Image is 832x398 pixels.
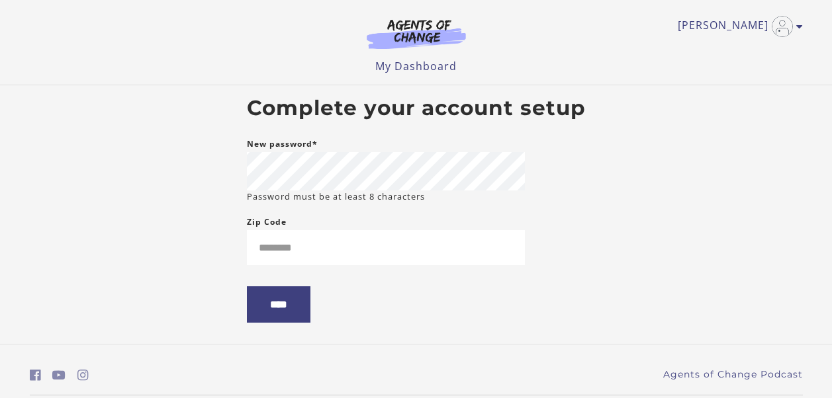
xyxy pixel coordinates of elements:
a: https://www.facebook.com/groups/aswbtestprep (Open in a new window) [30,366,41,385]
i: https://www.youtube.com/c/AgentsofChangeTestPrepbyMeaganMitchell (Open in a new window) [52,369,66,381]
a: https://www.instagram.com/agentsofchangeprep/ (Open in a new window) [77,366,89,385]
a: https://www.youtube.com/c/AgentsofChangeTestPrepbyMeaganMitchell (Open in a new window) [52,366,66,385]
img: Agents of Change Logo [353,19,480,49]
i: https://www.instagram.com/agentsofchangeprep/ (Open in a new window) [77,369,89,381]
h2: Complete your account setup [247,96,586,121]
a: Toggle menu [678,16,796,37]
i: https://www.facebook.com/groups/aswbtestprep (Open in a new window) [30,369,41,381]
a: My Dashboard [375,59,457,73]
a: Agents of Change Podcast [663,368,803,381]
label: New password* [247,136,318,152]
small: Password must be at least 8 characters [247,190,425,203]
label: Zip Code [247,214,287,230]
